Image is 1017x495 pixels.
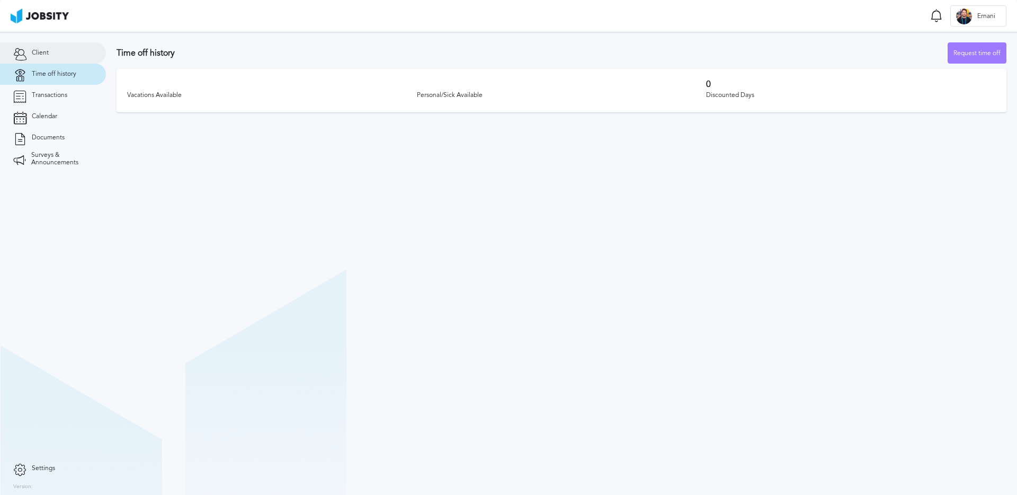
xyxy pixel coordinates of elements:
[11,8,69,23] img: ab4bad089aa723f57921c736e9817d99.png
[417,92,707,99] div: Personal/Sick Available
[127,92,417,99] div: Vacations Available
[32,134,65,142] span: Documents
[32,70,76,78] span: Time off history
[948,42,1006,64] button: Request time off
[956,8,972,24] div: E
[13,484,33,490] label: Version:
[948,43,1006,64] div: Request time off
[31,152,93,166] span: Surveys & Announcements
[117,48,948,58] h3: Time off history
[972,13,1001,20] span: Ernani
[32,92,67,99] span: Transactions
[32,465,55,472] span: Settings
[32,49,49,57] span: Client
[706,92,996,99] div: Discounted Days
[950,5,1006,26] button: EErnani
[32,113,57,120] span: Calendar
[706,79,996,89] h3: 0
